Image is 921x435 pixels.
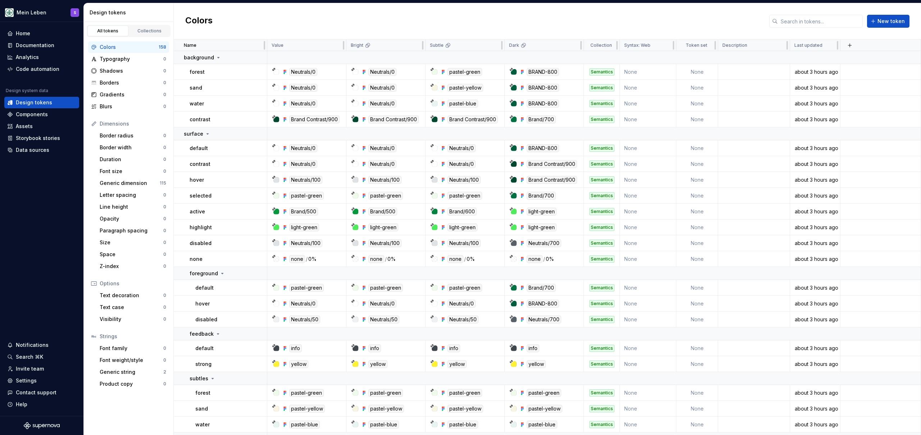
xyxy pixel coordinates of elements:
div: Neutrals/100 [368,239,401,247]
div: Semantics [589,192,614,199]
p: subtles [190,375,208,382]
div: Home [16,30,30,37]
button: Help [4,399,79,410]
div: Neutrals/0 [448,144,476,152]
p: background [184,54,214,61]
div: Neutrals/0 [289,300,317,308]
p: default [195,284,214,291]
p: disabled [190,240,212,247]
div: about 3 hours ago [790,145,840,152]
div: Z-index [100,263,163,270]
div: Neutrals/700 [527,316,561,323]
td: None [676,172,718,188]
div: Semantics [589,100,614,107]
p: foreground [190,270,218,277]
button: Search ⌘K [4,351,79,363]
td: None [676,140,718,156]
div: Neutrals/0 [368,100,396,108]
p: highlight [190,224,212,231]
td: None [620,172,676,188]
a: Visibility0 [97,313,169,325]
div: BRAND-800 [527,68,559,76]
a: Font size0 [97,166,169,177]
div: 0% [467,255,475,263]
div: Semantics [589,316,614,323]
p: Last updated [794,42,822,48]
a: Border radius0 [97,130,169,141]
td: None [620,356,676,372]
p: surface [184,130,203,137]
div: Opacity [100,215,163,222]
div: Components [16,111,48,118]
div: yellow [289,360,308,368]
div: info [289,344,302,352]
td: None [676,96,718,112]
div: light-green [448,223,477,231]
div: Semantics [589,116,614,123]
td: None [620,251,676,267]
p: feedback [190,330,214,337]
div: pastel-green [289,284,324,292]
p: contrast [190,160,210,168]
div: Neutrals/0 [368,300,396,308]
button: Mein LebenS [1,5,82,20]
div: Neutrals/50 [368,316,399,323]
td: None [676,312,718,327]
div: 0 [163,252,166,257]
div: Letter spacing [100,191,163,199]
a: Size0 [97,237,169,248]
div: info [368,344,381,352]
div: pastel-green [368,192,403,200]
div: / [306,255,308,263]
p: strong [195,361,212,368]
div: Neutrals/0 [368,84,396,92]
div: 0 [163,192,166,198]
div: 0 [163,104,166,109]
div: light-green [527,208,557,216]
td: None [620,80,676,96]
div: Brand/700 [527,192,556,200]
div: about 3 hours ago [790,68,840,76]
div: about 3 hours ago [790,176,840,183]
div: pastel-green [368,284,403,292]
input: Search in tokens... [778,15,863,28]
div: none [527,255,543,263]
div: Brand Contrast/900 [289,115,340,123]
a: Gradients0 [88,89,169,100]
div: 0% [546,255,554,263]
div: Neutrals/0 [289,100,317,108]
p: Value [272,42,283,48]
div: Neutrals/0 [448,300,476,308]
div: yellow [527,360,546,368]
div: Typography [100,55,163,63]
a: Paragraph spacing0 [97,225,169,236]
a: Font weight/style0 [97,354,169,366]
div: Options [100,280,166,287]
div: pastel-green [448,284,482,292]
div: info [448,344,460,352]
td: None [620,296,676,312]
a: Generic dimension115 [97,177,169,189]
a: Settings [4,375,79,386]
button: Notifications [4,339,79,351]
div: Design system data [6,88,48,94]
div: about 3 hours ago [790,300,840,307]
div: Neutrals/700 [527,239,561,247]
div: about 3 hours ago [790,345,840,352]
div: pastel-green [448,68,482,76]
div: 115 [160,180,166,186]
div: pastel-blue [448,100,478,108]
p: Token set [686,42,707,48]
td: None [620,204,676,219]
p: none [190,255,203,263]
a: Line height0 [97,201,169,213]
div: 0 [163,92,166,98]
div: 0 [163,240,166,245]
div: Analytics [16,54,39,61]
div: Semantics [589,145,614,152]
td: None [620,385,676,401]
div: 0 [163,345,166,351]
div: Neutrals/100 [448,176,481,184]
div: Dimensions [100,120,166,127]
div: Space [100,251,163,258]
